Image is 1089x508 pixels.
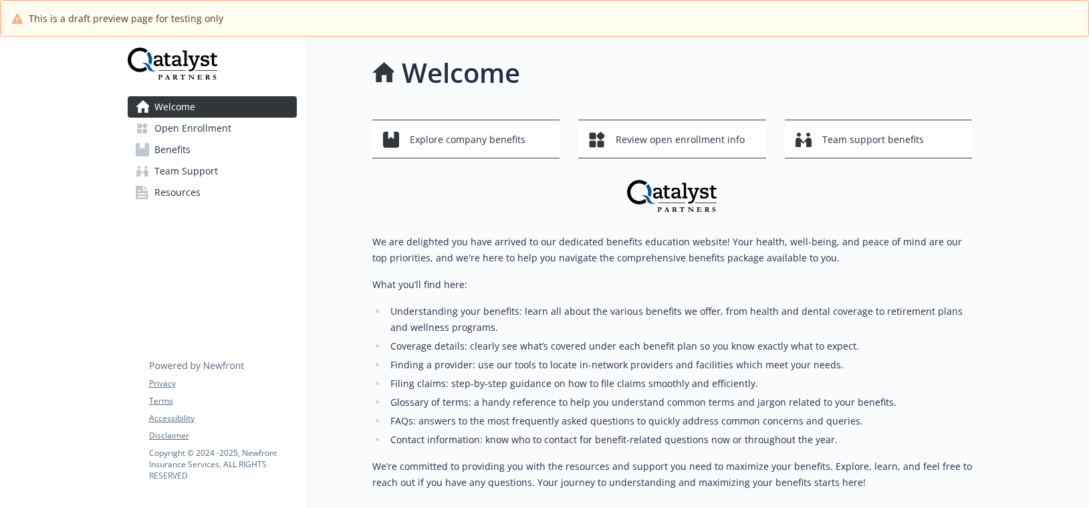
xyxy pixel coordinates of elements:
p: We’re committed to providing you with the resources and support you need to maximize your benefit... [372,459,973,491]
span: Explore company benefits [410,127,525,152]
a: Privacy [149,378,296,390]
li: Glossary of terms: a handy reference to help you understand common terms and jargon related to yo... [387,394,973,410]
span: Team support benefits [822,127,924,152]
p: What you’ll find here: [372,277,973,293]
a: Open Enrollment [128,118,297,139]
h1: Welcome [402,53,520,93]
span: Benefits [154,139,191,160]
p: We are delighted you have arrived to our dedicated benefits education website! Your health, well-... [372,234,973,266]
img: overview page banner [627,180,717,213]
span: Open Enrollment [154,118,231,139]
li: Finding a provider: use our tools to locate in-network providers and facilities which meet your n... [387,357,973,373]
a: Benefits [128,139,297,160]
li: Coverage details: clearly see what’s covered under each benefit plan so you know exactly what to ... [387,338,973,354]
a: Welcome [128,96,297,118]
span: Resources [154,182,201,203]
p: Copyright © 2024 - 2025 , Newfront Insurance Services, ALL RIGHTS RESERVED [149,447,296,481]
span: Team Support [154,160,218,182]
a: Accessibility [149,412,296,424]
li: FAQs: answers to the most frequently asked questions to quickly address common concerns and queries. [387,413,973,429]
a: Terms [149,395,296,407]
li: Contact information: know who to contact for benefit-related questions now or throughout the year. [387,432,973,448]
li: Filing claims: step-by-step guidance on how to file claims smoothly and efficiently. [387,376,973,392]
button: Explore company benefits [372,120,560,158]
a: Disclaimer [149,430,296,442]
button: Review open enrollment info [578,120,766,158]
button: Team support benefits [785,120,973,158]
span: Review open enrollment info [616,127,745,152]
a: Resources [128,182,297,203]
a: Team Support [128,160,297,182]
span: This is a draft preview page for testing only [29,11,223,25]
li: Understanding your benefits: learn all about the various benefits we offer, from health and denta... [387,303,973,336]
span: Welcome [154,96,195,118]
